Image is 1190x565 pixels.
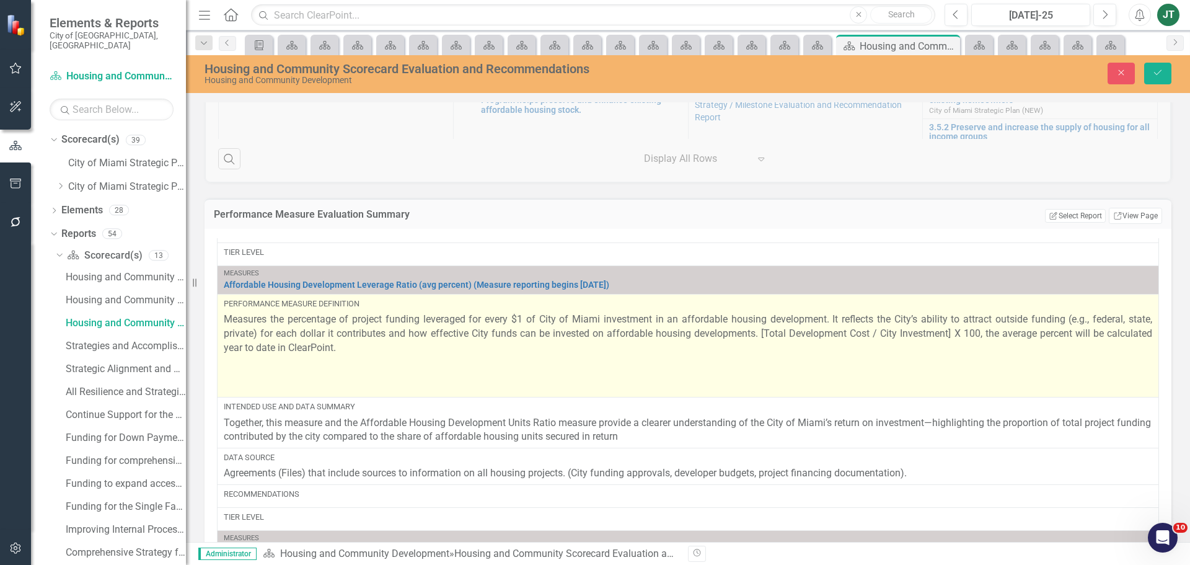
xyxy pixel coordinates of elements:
p: Agreements (Files) that include sources to information on all housing projects. (City funding app... [224,466,1152,481]
iframe: Intercom live chat [1148,523,1178,553]
div: 28 [109,205,129,216]
div: Recommendations [224,489,1152,500]
p: Intended Use and Data Summary need to entered. [3,3,923,18]
div: Data Source [224,452,1152,463]
span: Administrator [198,548,257,560]
button: Search [870,6,932,24]
div: Tier Level [224,247,1152,258]
a: Scorecard(s) [61,133,120,147]
div: 13 [149,250,169,260]
div: Housing and Community Scorecard Evaluation and Recommendations [454,548,763,559]
a: Strategic Alignment and Performance Measures [63,358,186,378]
div: Measures [224,535,1152,542]
div: Measures [224,270,1152,277]
a: Housing and Community Scorecard Evaluation and Recommendations [63,313,186,332]
a: Reports [61,227,96,241]
a: Funding for Down Payment Assistance.....(ii) Strategy / Milestone Evaluation and Recommendation R... [63,427,186,447]
a: Elements [61,203,103,218]
div: Housing and Community Scorecard Evaluation and Recommendations [205,62,747,76]
a: Housing and Community Development [63,267,186,287]
span: 10 [1173,523,1188,533]
span: Search [888,9,915,19]
div: Tier Level [224,512,1152,523]
small: City of [GEOGRAPHIC_DATA], [GEOGRAPHIC_DATA] [50,30,174,51]
a: Funding to expand access to daycare....(iv) Strategy / Milestone Evaluation and Recommendation Re... [63,473,186,493]
button: [DATE]-25 [971,4,1090,26]
div: Housing and Community Development [205,76,747,85]
a: Improving Internal Processes.....(vi) Strategy / Milestone Evaluation and Recommendations Report [63,519,186,539]
div: Housing and Community Development [66,272,186,283]
div: Comprehensive Strategy for Affordable.....(vii) Strategy / Milestone Evaluation and Recommendatio... [66,547,186,558]
div: 39 [126,135,146,145]
a: All Resilience and Strategic Actions for Housing and Community Strategic Plan 2023-24 [63,381,186,401]
h3: Performance Measure Evaluation Summary [214,209,808,220]
div: Funding to expand access to daycare....(iv) Strategy / Milestone Evaluation and Recommendation Re... [66,478,186,489]
div: Intended Use and Data Summary [224,401,1152,412]
a: City of Miami Strategic Plan (NEW) [68,180,186,194]
div: Funding for Down Payment Assistance.....(ii) Strategy / Milestone Evaluation and Recommendation R... [66,432,186,443]
div: Performance Measure Definition [224,298,1152,309]
span: Together, this measure and the Affordable Housing Development Units Ratio measure provide a clear... [224,417,1151,443]
button: JT [1157,4,1179,26]
div: Continue Support for the Section 8.....(i) Strategy / Milestone Evaluation and Recommendations Re... [66,409,186,420]
a: Scorecard(s) [67,249,142,263]
span: Intended Use and Data Summary need to entered. [3,5,225,16]
a: Housing and Community Development [280,548,449,559]
div: [DATE]-25 [976,8,1086,23]
a: Comprehensive Strategy for Affordable.....(vii) Strategy / Milestone Evaluation and Recommendatio... [63,542,186,562]
a: City of Miami Strategic Plan [68,156,186,171]
input: Search ClearPoint... [251,4,935,26]
a: View Page [1109,208,1162,224]
div: 54 [102,228,122,239]
div: Strategies and Accomplishments [66,340,186,352]
a: Housing and Community Development [50,69,174,84]
a: Continue Support for the Section 8.....(i) Strategy / Milestone Evaluation and Recommendations Re... [63,404,186,424]
div: Funding for comprehensive elderly services,....(iii) Strategy / Milestone Evaluation and Recommen... [66,455,186,466]
div: Housing and Community Proposed Budget (Strategic Plans and Performance) FY 2025-26 [66,295,186,306]
p: Measures the percentage of project funding leveraged for every $1 of City of Miami investment in ... [224,313,1152,358]
input: Search Below... [50,99,174,120]
div: Housing and Community Scorecard Evaluation and Recommendations [66,318,186,329]
span: Elements & Reports [50,16,174,30]
a: Funding for comprehensive elderly services,....(iii) Strategy / Milestone Evaluation and Recommen... [63,450,186,470]
a: Funding for the Single Family Rehabilitation.....(v) Strategy / Milestone Evaluation and Recommen... [63,496,186,516]
div: Improving Internal Processes.....(vi) Strategy / Milestone Evaluation and Recommendations Report [66,524,186,535]
button: Select Report [1045,209,1105,223]
div: Strategic Alignment and Performance Measures [66,363,186,375]
div: All Resilience and Strategic Actions for Housing and Community Strategic Plan 2023-24 [66,386,186,398]
div: Housing and Community Scorecard Evaluation and Recommendations [860,38,957,54]
div: Funding for the Single Family Rehabilitation.....(v) Strategy / Milestone Evaluation and Recommen... [66,501,186,512]
div: » [263,547,679,561]
img: ClearPoint Strategy [6,14,28,36]
a: Strategies and Accomplishments [63,336,186,355]
a: Affordable Housing Development Leverage Ratio (avg percent) (Measure reporting begins [DATE]) [224,280,1152,290]
a: Housing and Community Proposed Budget (Strategic Plans and Performance) FY 2025-26 [63,290,186,309]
